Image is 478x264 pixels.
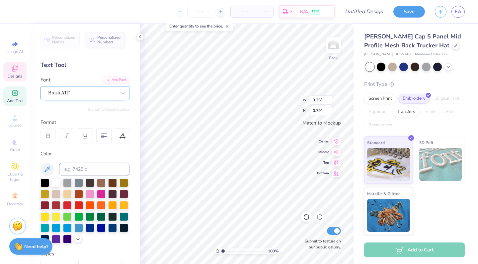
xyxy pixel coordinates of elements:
div: Add Font [103,76,129,84]
div: Transfers [393,107,419,117]
span: Decorate [7,201,23,207]
span: Add Text [7,98,23,103]
span: Standard [367,139,385,146]
div: Back [329,55,338,61]
span: Bottom [317,171,329,176]
span: Upload [8,123,22,128]
label: Font [40,76,50,84]
div: Vinyl [421,107,440,117]
div: Enter quantity to see the price. [166,22,233,31]
span: – – [256,8,269,15]
span: Designs [8,74,22,79]
span: Personalized Numbers [97,35,121,44]
div: Embroidery [398,94,430,104]
input: – – [187,6,213,18]
span: Top [317,160,329,165]
span: N/A [300,8,308,15]
div: Styles [40,250,129,258]
img: 3D Puff [419,148,462,181]
div: Applique [364,107,391,117]
div: Color [40,150,129,158]
input: Untitled Design [340,5,388,18]
img: Standard [367,148,410,181]
div: Screen Print [364,94,396,104]
span: Minimum Order: 12 + [415,52,448,57]
button: Save [393,6,425,18]
span: Metallic & Glitter [367,190,400,197]
span: 100 % [268,248,279,254]
span: – – [235,8,248,15]
div: Text Tool [40,61,129,70]
div: Digital Print [432,94,464,104]
span: [PERSON_NAME] Cap 5 Panel Mid Profile Mesh Back Trucker Hat [364,32,461,49]
span: EA [455,8,461,16]
img: Back [327,38,340,52]
span: Greek [10,147,20,152]
span: # 32-467 [396,52,412,57]
strong: Need help? [24,243,48,250]
span: Center [317,139,329,144]
div: Rhinestones [364,120,396,130]
div: Print Type [364,80,465,88]
div: Foil [442,107,457,117]
span: 3D Puff [419,139,433,146]
span: Personalized Names [52,35,76,44]
span: [PERSON_NAME] [364,52,393,57]
button: Switch to Greek Letters [88,107,129,112]
span: Image AI [7,49,23,54]
span: Clipart & logos [3,172,27,182]
span: FREE [312,9,319,14]
img: Metallic & Glitter [367,199,410,232]
a: EA [451,6,465,18]
div: Format [40,119,130,126]
label: Submit to feature on our public gallery. [301,238,341,250]
input: e.g. 7428 c [59,163,129,176]
span: Middle [317,150,329,154]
